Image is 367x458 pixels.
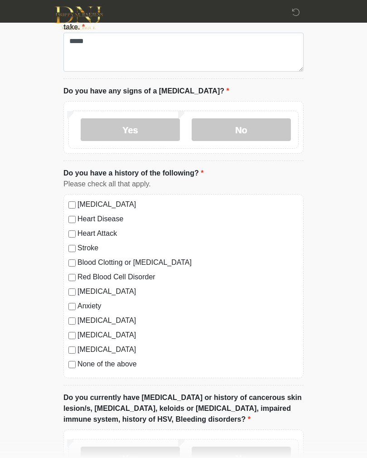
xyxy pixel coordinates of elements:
label: Do you have any signs of a [MEDICAL_DATA]? [63,86,229,97]
label: [MEDICAL_DATA] [77,287,299,297]
label: Yes [81,119,180,141]
label: Red Blood Cell Disorder [77,272,299,283]
input: Stroke [68,245,76,253]
input: [MEDICAL_DATA] [68,347,76,354]
input: Heart Disease [68,216,76,224]
label: [MEDICAL_DATA] [77,345,299,356]
label: No [192,119,291,141]
label: Do you have a history of the following? [63,168,203,179]
input: [MEDICAL_DATA] [68,202,76,209]
label: [MEDICAL_DATA] [77,330,299,341]
label: Do you currently have [MEDICAL_DATA] or history of cancerous skin lesion/s, [MEDICAL_DATA], keloi... [63,393,304,425]
input: [MEDICAL_DATA] [68,318,76,325]
label: Blood Clotting or [MEDICAL_DATA] [77,258,299,268]
input: [MEDICAL_DATA] [68,332,76,340]
input: Anxiety [68,303,76,311]
label: Heart Attack [77,229,299,239]
input: None of the above [68,361,76,369]
img: DNJ Med Boutique Logo [54,7,103,30]
label: Heart Disease [77,214,299,225]
div: Please check all that apply. [63,179,304,190]
input: Heart Attack [68,231,76,238]
label: Stroke [77,243,299,254]
label: None of the above [77,359,299,370]
input: Red Blood Cell Disorder [68,274,76,282]
input: [MEDICAL_DATA] [68,289,76,296]
label: Anxiety [77,301,299,312]
label: [MEDICAL_DATA] [77,200,299,210]
label: [MEDICAL_DATA] [77,316,299,326]
input: Blood Clotting or [MEDICAL_DATA] [68,260,76,267]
